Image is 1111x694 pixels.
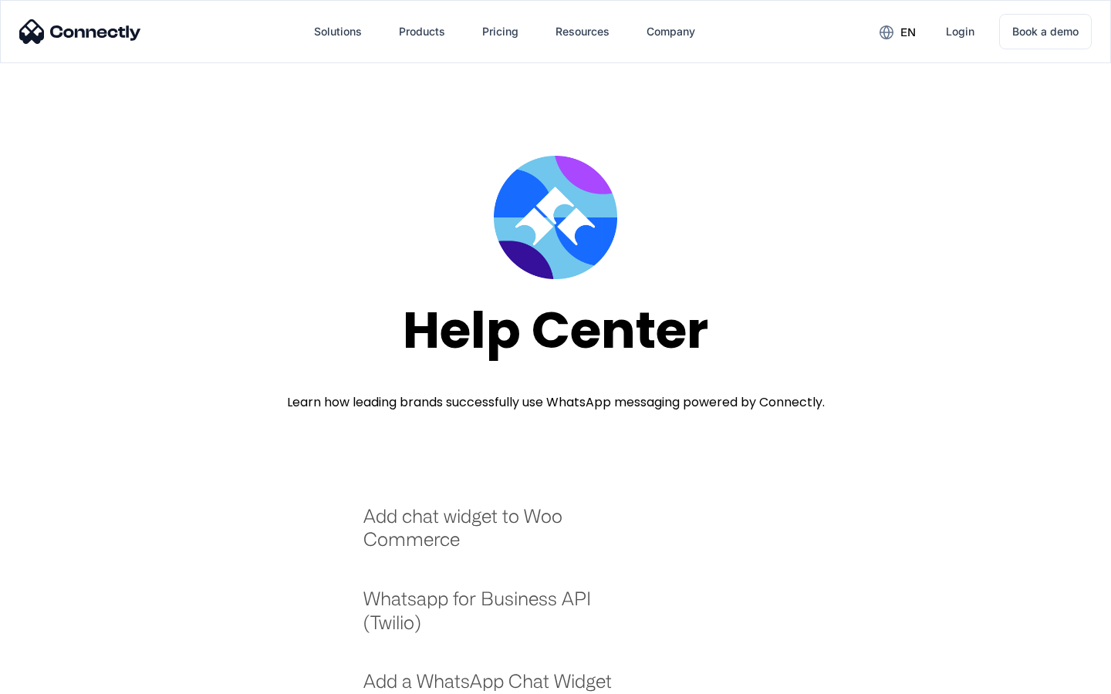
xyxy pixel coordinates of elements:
[287,393,825,412] div: Learn how leading brands successfully use WhatsApp messaging powered by Connectly.
[647,21,695,42] div: Company
[399,21,445,42] div: Products
[482,21,518,42] div: Pricing
[403,302,708,359] div: Help Center
[314,21,362,42] div: Solutions
[934,13,987,50] a: Login
[363,504,633,567] a: Add chat widget to Woo Commerce
[900,22,916,43] div: en
[15,667,93,689] aside: Language selected: English
[31,667,93,689] ul: Language list
[470,13,531,50] a: Pricing
[555,21,610,42] div: Resources
[946,21,974,42] div: Login
[19,19,141,44] img: Connectly Logo
[363,587,633,649] a: Whatsapp for Business API (Twilio)
[999,14,1092,49] a: Book a demo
